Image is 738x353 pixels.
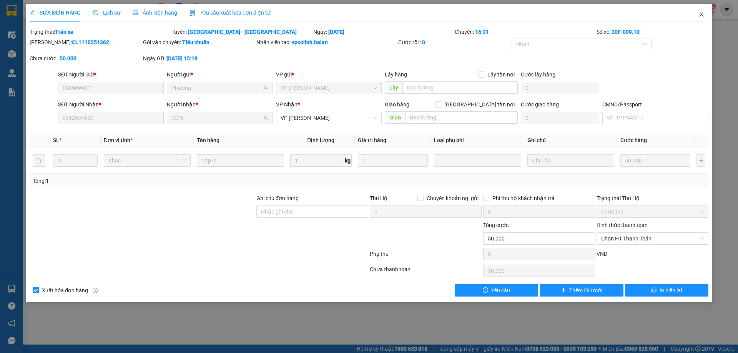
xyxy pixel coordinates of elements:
b: 50.000 [60,55,76,61]
span: Giao [385,111,405,124]
b: CL1110251362 [72,39,109,45]
label: Ghi chú đơn hàng [256,195,299,201]
button: printerIn biên lai [625,284,708,297]
span: Thu Hộ [370,195,387,201]
label: Cước lấy hàng [521,71,555,78]
div: Cước rồi : [398,38,510,46]
span: Xuất hóa đơn hàng [39,286,91,295]
div: Tuyến: [171,28,312,36]
span: info-circle [93,288,98,293]
span: edit [30,10,35,15]
input: Dọc đường [402,81,518,94]
b: Trên xe [55,29,73,35]
input: 0 [358,154,428,167]
img: icon [189,10,196,16]
input: Tên người gửi [171,84,261,92]
span: Khác [108,155,186,166]
span: Thêm ĐH mới [569,286,602,295]
span: Lấy hàng [385,71,407,78]
span: picture [133,10,138,15]
label: Hình thức thanh toán [597,222,648,228]
span: [GEOGRAPHIC_DATA] tận nơi [441,100,518,109]
span: SL [53,137,59,143]
span: Yêu cầu [491,286,510,295]
button: Close [691,4,712,25]
span: user [263,85,268,91]
div: Nhân viên tạo: [256,38,397,46]
span: Đơn vị tính [104,137,133,143]
span: In biên lai [660,286,682,295]
span: VND [597,251,607,257]
input: Dọc đường [405,111,518,124]
div: SĐT Người Nhận [58,100,164,109]
span: Định lượng [307,137,334,143]
div: Gói vận chuyển: [143,38,255,46]
div: Chuyến: [454,28,596,36]
span: Phí thu hộ khách nhận trả [489,194,558,202]
span: Lịch sử [93,10,120,16]
div: Ngày: [312,28,454,36]
span: Lấy [385,81,402,94]
b: [DATE] 15:18 [166,55,198,61]
span: Ảnh kiện hàng [133,10,177,16]
b: 0 [422,39,425,45]
span: Tổng cước [483,222,509,228]
span: VP Nhận [276,101,298,108]
label: Cước giao hàng [521,101,559,108]
b: 20F-009.10 [612,29,640,35]
button: plusThêm ĐH mới [540,284,623,297]
th: Loại phụ phí [431,133,524,148]
span: Chưa thu [601,206,704,217]
div: Trạng thái Thu Hộ [597,194,708,202]
span: VP Cổ Linh [281,82,377,94]
div: Người nhận [167,100,273,109]
div: SĐT Người Gửi [58,70,164,79]
div: CMND/Passport [602,100,708,109]
th: Ghi chú [524,133,617,148]
span: Chuyển khoản ng. gửi [424,194,482,202]
span: user [263,115,268,121]
div: Phụ thu [369,250,482,263]
button: exclamation-circleYêu cầu [455,284,538,297]
span: Giá trị hàng [358,137,386,143]
input: Cước giao hàng [521,112,599,124]
input: 0 [620,154,690,167]
div: Tổng: 1 [33,177,285,185]
span: Cước hàng [620,137,647,143]
span: exclamation-circle [483,287,488,293]
button: plus [696,154,705,167]
b: [DATE] [328,29,344,35]
div: VP gửi [276,70,382,79]
b: 16:31 [475,29,489,35]
span: plus [561,287,566,293]
div: Chưa thanh toán [369,265,482,278]
span: close [698,11,705,17]
span: kg [344,154,352,167]
span: VP Hồng Hà [281,112,377,124]
div: Ngày GD: [143,54,255,63]
span: SỬA ĐƠN HÀNG [30,10,81,16]
span: Chọn HT Thanh Toán [601,233,704,244]
span: clock-circle [93,10,98,15]
b: Tiêu chuẩn [182,39,209,45]
div: Người gửi [167,70,273,79]
div: Chưa cước : [30,54,141,63]
span: Giao hàng [385,101,409,108]
input: VD: Bàn, Ghế [197,154,284,167]
input: Ghi Chú [527,154,614,167]
input: Cước lấy hàng [521,82,599,94]
input: Tên người nhận [171,114,261,122]
input: Ghi chú đơn hàng [256,206,368,218]
span: Yêu cầu xuất hóa đơn điện tử [189,10,271,16]
span: printer [651,287,657,293]
span: Lấy tận nơi [484,70,518,79]
div: [PERSON_NAME]: [30,38,141,46]
div: Trạng thái: [29,28,171,36]
span: Tên hàng [197,137,219,143]
button: delete [33,154,45,167]
b: [GEOGRAPHIC_DATA] - [GEOGRAPHIC_DATA] [188,29,297,35]
div: Số xe: [596,28,709,36]
b: vpcolinh.halan [292,39,328,45]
